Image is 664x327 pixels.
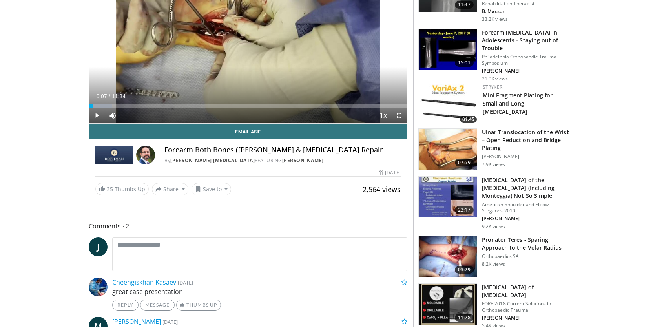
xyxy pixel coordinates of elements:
[89,278,108,296] img: Avatar
[109,93,110,99] span: /
[482,176,570,200] h3: [MEDICAL_DATA] of the [MEDICAL_DATA] (Including Monteggia) Not So Simple
[482,153,570,160] p: [PERSON_NAME]
[105,108,120,123] button: Mute
[455,314,474,322] span: 11:28
[482,216,570,222] p: [PERSON_NAME]
[95,183,149,195] a: 35 Thumbs Up
[482,253,570,259] p: Orthopaedics SA
[455,59,474,67] span: 15:01
[89,124,407,139] a: Email Asif
[95,146,133,164] img: Rothman Hand Surgery
[482,261,505,267] p: 8.2K views
[379,169,400,176] div: [DATE]
[418,128,570,170] a: 07:59 Ulnar Translocation of the Wrist – Open Reduction and Bridge Plating [PERSON_NAME] 7.9K views
[363,185,401,194] span: 2,564 views
[455,1,474,9] span: 11:47
[112,278,176,287] a: Cheengiskhan Kasaev
[482,68,570,74] p: [PERSON_NAME]
[170,157,255,164] a: [PERSON_NAME] [MEDICAL_DATA]
[162,318,178,325] small: [DATE]
[89,104,407,108] div: Progress Bar
[455,266,474,274] span: 03:29
[89,237,108,256] a: J
[376,108,391,123] button: Playback Rate
[419,177,477,217] img: rams_0_1.png.150x105_q85_crop-smart_upscale.jpg
[483,91,553,115] a: Mini Fragment Plating for Small and Long [MEDICAL_DATA]
[107,185,113,193] span: 35
[89,108,105,123] button: Play
[419,236,477,277] img: f800588d-4303-42c8-90cc-b429805e41c4.150x105_q85_crop-smart_upscale.jpg
[112,317,161,326] a: [PERSON_NAME]
[482,301,570,313] p: FORE 2018 Current Solutions in Orthopaedic Trauma
[482,201,570,214] p: American Shoulder and Elbow Surgeons 2010
[482,54,570,66] p: Philadelphia Orthopaedic Trauma Symposium
[482,128,570,152] h3: Ulnar Translocation of the Wrist – Open Reduction and Bridge Plating
[418,176,570,230] a: 23:17 [MEDICAL_DATA] of the [MEDICAL_DATA] (Including Monteggia) Not So Simple American Shoulder ...
[482,29,570,52] h3: Forearm [MEDICAL_DATA] in Adolescents - Staying out of Trouble
[419,284,477,325] img: ac0736b3-043f-4cb6-8fba-87aabedbbe92.150x105_q85_crop-smart_upscale.jpg
[112,93,126,99] span: 11:34
[419,129,477,170] img: 80c898ec-831a-42b7-be05-3ed5b3dfa407.150x105_q85_crop-smart_upscale.jpg
[482,283,570,299] h3: [MEDICAL_DATA] of [MEDICAL_DATA]
[112,287,407,296] p: great case presentation
[482,315,570,321] p: [PERSON_NAME]
[140,300,175,311] a: Message
[178,279,193,286] small: [DATE]
[482,161,505,168] p: 7.9K views
[418,236,570,278] a: 03:29 Pronator Teres - Sparing Approach to the Volar Radius Orthopaedics SA 8.2K views
[112,300,139,311] a: Reply
[483,84,502,90] a: Stryker
[482,8,570,15] p: B. Maxson
[420,84,479,125] img: b37175e7-6a0c-4ed3-b9ce-2cebafe6c791.150x105_q85_crop-smart_upscale.jpg
[192,183,232,195] button: Save to
[136,146,155,164] img: Avatar
[89,221,407,231] span: Comments 2
[418,29,570,82] a: 15:01 Forearm [MEDICAL_DATA] in Adolescents - Staying out of Trouble Philadelphia Orthopaedic Tra...
[391,108,407,123] button: Fullscreen
[176,300,221,311] a: Thumbs Up
[164,146,401,154] h4: Forearm Both Bones ([PERSON_NAME] & [MEDICAL_DATA] Repair
[455,159,474,166] span: 07:59
[482,76,508,82] p: 21.0K views
[460,116,477,123] span: 01:45
[96,93,107,99] span: 0:07
[420,84,479,125] a: 01:45
[455,206,474,214] span: 23:17
[482,223,505,230] p: 9.2K views
[282,157,324,164] a: [PERSON_NAME]
[482,16,508,22] p: 33.2K views
[482,236,570,252] h3: Pronator Teres - Sparing Approach to the Volar Radius
[164,157,401,164] div: By FEATURING
[419,29,477,70] img: 25619031-145e-4c60-a054-82f5ddb5a1ab.150x105_q85_crop-smart_upscale.jpg
[152,183,188,195] button: Share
